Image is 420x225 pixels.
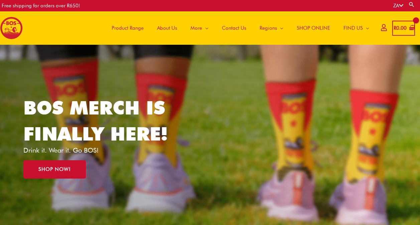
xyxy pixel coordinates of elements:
a: Product Range [105,11,150,45]
nav: Site Navigation [100,11,376,45]
a: View Shopping Cart, empty [392,21,415,36]
a: More [184,11,215,45]
a: Search button [408,1,415,8]
p: Drink it. Wear it. Go BOS! [23,147,178,154]
span: FIND US [343,18,363,38]
span: Regions [260,18,277,38]
span: About Us [157,18,177,38]
a: SHOP ONLINE [290,11,337,45]
span: SHOP ONLINE [297,18,330,38]
a: BOS MERCH IS FINALLY HERE! [23,96,168,145]
a: Regions [253,11,290,45]
span: R [394,25,396,31]
span: More [190,18,202,38]
a: ZA [393,3,403,9]
a: SHOP NOW! [23,160,86,179]
span: Product Range [112,18,144,38]
a: Contact Us [215,11,253,45]
span: SHOP NOW! [38,167,71,172]
a: About Us [150,11,184,45]
bdi: 0.00 [394,25,407,31]
span: Contact Us [222,18,246,38]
